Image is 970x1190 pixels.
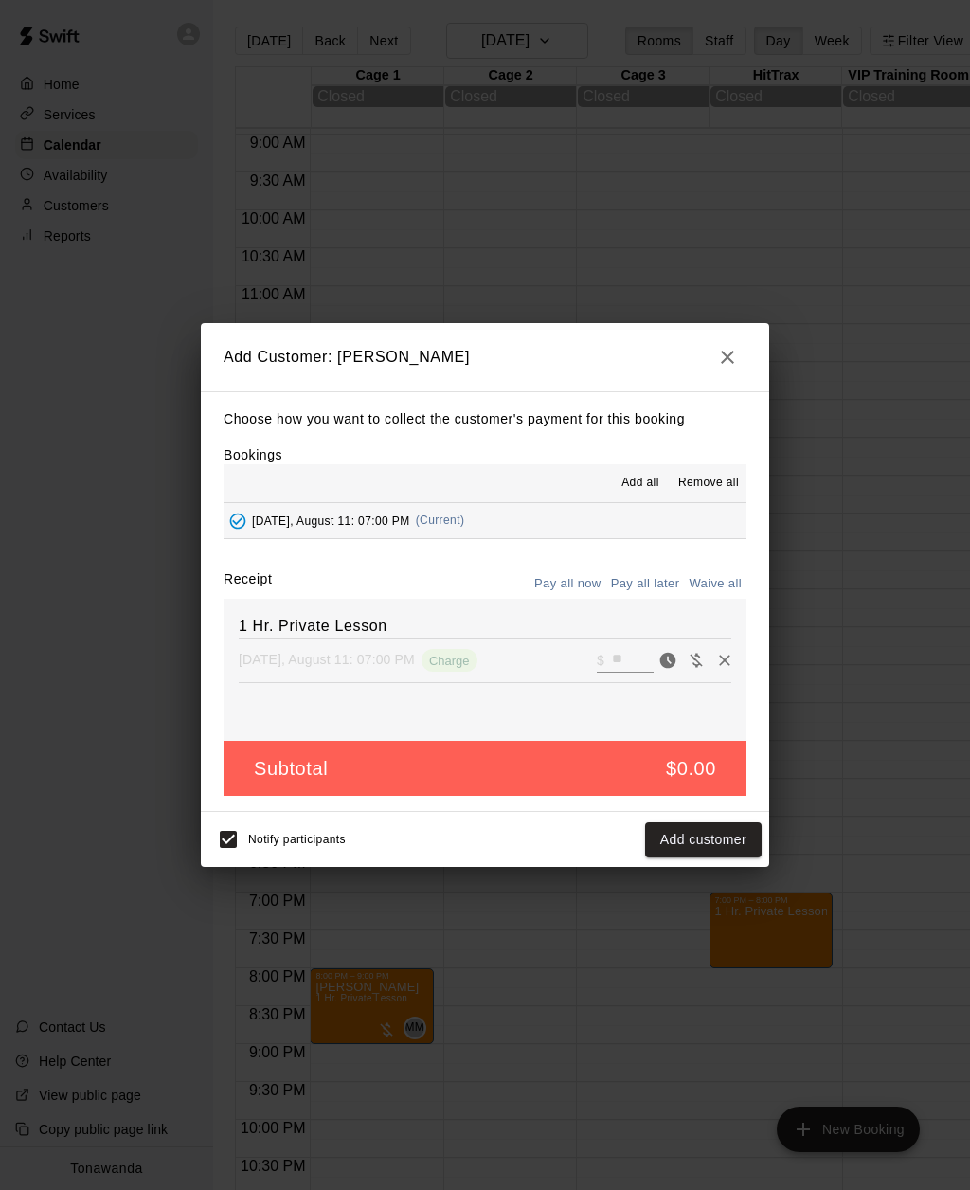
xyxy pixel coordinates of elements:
h5: $0.00 [666,756,716,782]
button: Remove all [671,468,746,498]
button: Pay all now [530,569,606,599]
h6: 1 Hr. Private Lesson [239,614,731,639]
p: Choose how you want to collect the customer's payment for this booking [224,407,746,431]
h2: Add Customer: [PERSON_NAME] [201,323,769,391]
button: Add all [610,468,671,498]
button: Added - Collect Payment[DATE], August 11: 07:00 PM(Current) [224,503,746,538]
span: Waive payment [682,651,710,667]
button: Add customer [645,822,762,857]
button: Added - Collect Payment [224,507,252,535]
span: Remove all [678,474,739,493]
span: Pay now [654,651,682,667]
span: Notify participants [248,834,346,847]
span: [DATE], August 11: 07:00 PM [252,514,410,527]
label: Bookings [224,447,282,462]
button: Remove [710,646,739,675]
button: Waive all [684,569,746,599]
label: Receipt [224,569,272,599]
p: [DATE], August 11: 07:00 PM [239,650,415,669]
span: Add all [621,474,659,493]
p: $ [597,651,604,670]
h5: Subtotal [254,756,328,782]
span: (Current) [416,514,465,527]
button: Pay all later [606,569,685,599]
